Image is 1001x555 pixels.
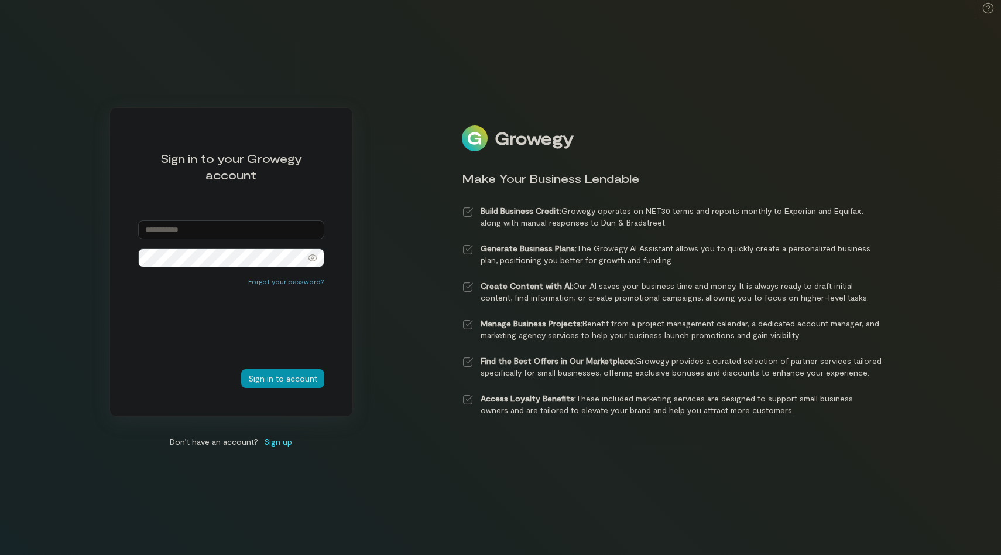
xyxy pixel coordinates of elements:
strong: Create Content with AI: [481,281,573,291]
div: Sign in to your Growegy account [138,150,324,183]
li: The Growegy AI Assistant allows you to quickly create a personalized business plan, positioning y... [462,243,882,266]
div: Make Your Business Lendable [462,170,882,186]
span: Sign up [264,435,292,448]
div: Growegy [495,128,573,148]
strong: Manage Business Projects: [481,318,582,328]
button: Sign in to account [241,369,324,388]
strong: Generate Business Plans: [481,243,577,253]
button: Forgot your password? [248,277,324,286]
li: Growegy operates on NET30 terms and reports monthly to Experian and Equifax, along with manual re... [462,205,882,229]
strong: Find the Best Offers in Our Marketplace: [481,356,635,366]
strong: Access Loyalty Benefits: [481,393,576,403]
img: Logo [462,125,488,151]
div: Don’t have an account? [109,435,353,448]
li: Our AI saves your business time and money. It is always ready to draft initial content, find info... [462,280,882,304]
li: Benefit from a project management calendar, a dedicated account manager, and marketing agency ser... [462,318,882,341]
li: Growegy provides a curated selection of partner services tailored specifically for small business... [462,355,882,379]
strong: Build Business Credit: [481,206,561,216]
li: These included marketing services are designed to support small business owners and are tailored ... [462,393,882,416]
